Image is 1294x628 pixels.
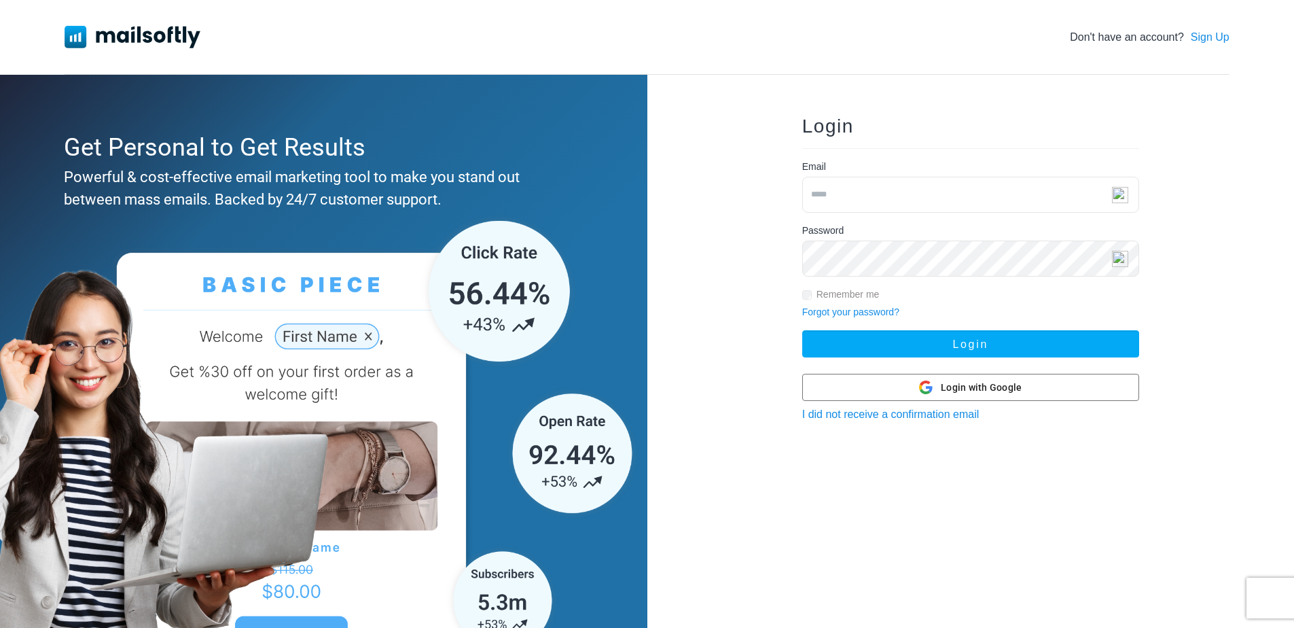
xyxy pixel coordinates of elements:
[802,330,1139,357] button: Login
[1112,251,1128,267] img: npw-badge-icon-locked.svg
[802,408,980,420] a: I did not receive a confirmation email
[816,287,880,302] label: Remember me
[802,160,826,174] label: Email
[65,26,200,48] img: Mailsoftly
[941,381,1022,395] span: Login with Google
[64,166,576,211] div: Powerful & cost-effective email marketing tool to make you stand out between mass emails. Backed ...
[802,374,1139,401] button: Login with Google
[1070,29,1229,46] div: Don't have an account?
[802,307,899,317] a: Forgot your password?
[1112,187,1128,203] img: npw-badge-icon-locked.svg
[802,224,844,238] label: Password
[1191,29,1229,46] a: Sign Up
[64,129,576,166] div: Get Personal to Get Results
[802,116,854,137] span: Login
